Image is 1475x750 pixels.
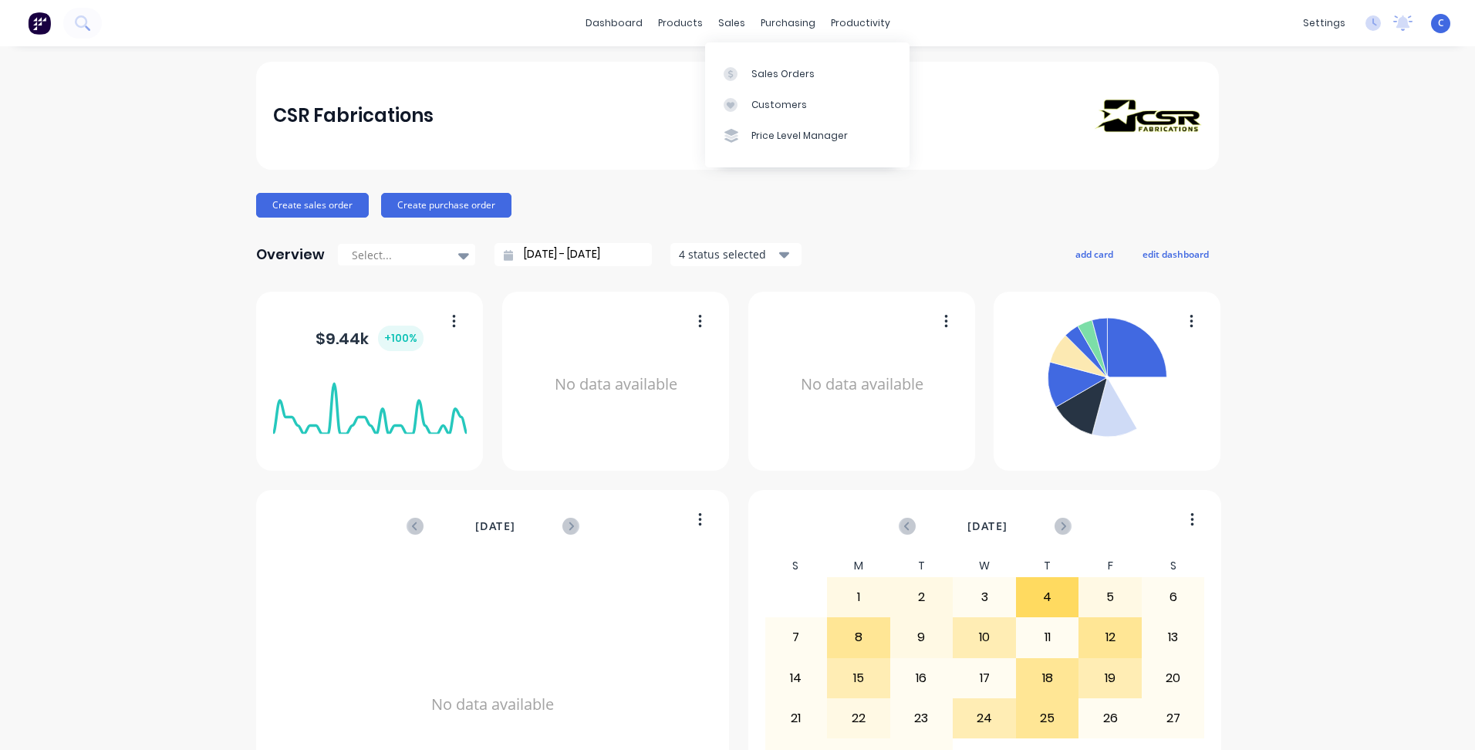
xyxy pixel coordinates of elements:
[954,659,1015,698] div: 17
[256,193,369,218] button: Create sales order
[710,12,753,35] div: sales
[827,555,890,577] div: M
[679,246,776,262] div: 4 status selected
[967,518,1008,535] span: [DATE]
[890,555,954,577] div: T
[475,518,515,535] span: [DATE]
[378,326,424,351] div: + 100 %
[273,100,434,131] div: CSR Fabrications
[1143,699,1204,738] div: 27
[1016,555,1079,577] div: T
[765,699,827,738] div: 21
[578,12,650,35] a: dashboard
[1142,555,1205,577] div: S
[1143,659,1204,698] div: 20
[823,12,898,35] div: productivity
[751,98,807,112] div: Customers
[1065,244,1123,264] button: add card
[381,193,511,218] button: Create purchase order
[751,67,815,81] div: Sales Orders
[1079,618,1141,657] div: 12
[1079,699,1141,738] div: 26
[519,312,713,458] div: No data available
[1143,578,1204,617] div: 6
[1017,618,1078,657] div: 11
[891,618,953,657] div: 9
[1094,99,1202,132] img: CSR Fabrications
[765,659,827,698] div: 14
[256,239,325,270] div: Overview
[316,326,424,351] div: $ 9.44k
[705,90,910,120] a: Customers
[1079,659,1141,698] div: 19
[891,578,953,617] div: 2
[650,12,710,35] div: products
[891,659,953,698] div: 16
[828,578,889,617] div: 1
[1017,659,1078,698] div: 18
[953,555,1016,577] div: W
[753,12,823,35] div: purchasing
[1132,244,1219,264] button: edit dashboard
[1079,578,1141,617] div: 5
[751,129,848,143] div: Price Level Manager
[954,699,1015,738] div: 24
[705,58,910,89] a: Sales Orders
[828,618,889,657] div: 8
[28,12,51,35] img: Factory
[1078,555,1142,577] div: F
[1438,16,1444,30] span: C
[1295,12,1353,35] div: settings
[765,618,827,657] div: 7
[954,618,1015,657] div: 10
[891,699,953,738] div: 23
[1143,618,1204,657] div: 13
[670,243,802,266] button: 4 status selected
[1017,578,1078,617] div: 4
[765,312,959,458] div: No data available
[954,578,1015,617] div: 3
[765,555,828,577] div: S
[1017,699,1078,738] div: 25
[828,699,889,738] div: 22
[705,120,910,151] a: Price Level Manager
[828,659,889,698] div: 15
